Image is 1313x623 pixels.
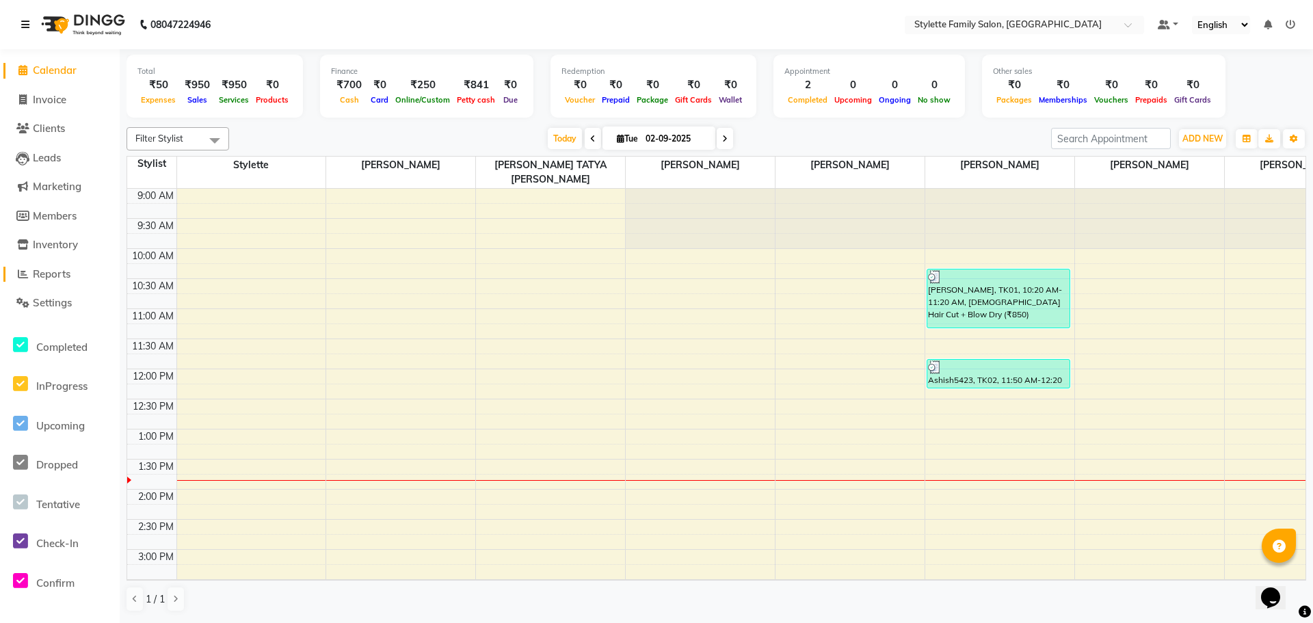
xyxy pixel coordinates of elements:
[3,209,116,224] a: Members
[914,77,954,93] div: 0
[453,95,499,105] span: Petty cash
[1171,95,1215,105] span: Gift Cards
[500,95,521,105] span: Due
[1132,95,1171,105] span: Prepaids
[179,77,215,93] div: ₹950
[135,550,176,564] div: 3:00 PM
[215,77,252,93] div: ₹950
[775,157,925,174] span: [PERSON_NAME]
[150,5,211,44] b: 08047224946
[130,399,176,414] div: 12:30 PM
[252,77,292,93] div: ₹0
[548,128,582,149] span: Today
[927,269,1070,328] div: [PERSON_NAME], TK01, 10:20 AM-11:20 AM, [DEMOGRAPHIC_DATA] Hair Cut + Blow Dry (₹850)
[135,490,176,504] div: 2:00 PM
[331,66,522,77] div: Finance
[993,95,1035,105] span: Packages
[1256,568,1299,609] iframe: chat widget
[633,95,672,105] span: Package
[875,77,914,93] div: 0
[36,419,85,432] span: Upcoming
[784,66,954,77] div: Appointment
[641,129,710,149] input: 2025-09-02
[36,341,88,354] span: Completed
[36,498,80,511] span: Tentative
[135,520,176,534] div: 2:30 PM
[1091,77,1132,93] div: ₹0
[598,77,633,93] div: ₹0
[1171,77,1215,93] div: ₹0
[561,77,598,93] div: ₹0
[1075,157,1224,174] span: [PERSON_NAME]
[633,77,672,93] div: ₹0
[1035,77,1091,93] div: ₹0
[33,209,77,222] span: Members
[626,157,775,174] span: [PERSON_NAME]
[3,295,116,311] a: Settings
[129,309,176,323] div: 11:00 AM
[3,121,116,137] a: Clients
[1035,95,1091,105] span: Memberships
[3,179,116,195] a: Marketing
[914,95,954,105] span: No show
[33,122,65,135] span: Clients
[129,249,176,263] div: 10:00 AM
[35,5,129,44] img: logo
[561,95,598,105] span: Voucher
[927,360,1070,388] div: Ashish5423, TK02, 11:50 AM-12:20 PM, [DEMOGRAPHIC_DATA] Hair Cut (₹400)
[326,157,475,174] span: [PERSON_NAME]
[993,66,1215,77] div: Other sales
[36,458,78,471] span: Dropped
[336,95,362,105] span: Cash
[130,369,176,384] div: 12:00 PM
[831,77,875,93] div: 0
[252,95,292,105] span: Products
[146,592,165,607] span: 1 / 1
[3,267,116,282] a: Reports
[1182,133,1223,144] span: ADD NEW
[672,95,715,105] span: Gift Cards
[33,64,77,77] span: Calendar
[33,238,78,251] span: Inventory
[3,150,116,166] a: Leads
[1091,95,1132,105] span: Vouchers
[33,180,81,193] span: Marketing
[129,339,176,354] div: 11:30 AM
[392,77,453,93] div: ₹250
[215,95,252,105] span: Services
[392,95,453,105] span: Online/Custom
[137,95,179,105] span: Expenses
[598,95,633,105] span: Prepaid
[1179,129,1226,148] button: ADD NEW
[1051,128,1171,149] input: Search Appointment
[925,157,1074,174] span: [PERSON_NAME]
[36,380,88,393] span: InProgress
[137,77,179,93] div: ₹50
[715,95,745,105] span: Wallet
[613,133,641,144] span: Tue
[476,157,625,188] span: [PERSON_NAME] TATYA [PERSON_NAME]
[784,77,831,93] div: 2
[135,219,176,233] div: 9:30 AM
[993,77,1035,93] div: ₹0
[135,189,176,203] div: 9:00 AM
[715,77,745,93] div: ₹0
[672,77,715,93] div: ₹0
[36,576,75,589] span: Confirm
[33,93,66,106] span: Invoice
[453,77,499,93] div: ₹841
[561,66,745,77] div: Redemption
[33,296,72,309] span: Settings
[135,460,176,474] div: 1:30 PM
[184,95,211,105] span: Sales
[875,95,914,105] span: Ongoing
[784,95,831,105] span: Completed
[135,429,176,444] div: 1:00 PM
[367,77,392,93] div: ₹0
[331,77,367,93] div: ₹700
[831,95,875,105] span: Upcoming
[129,279,176,293] div: 10:30 AM
[3,237,116,253] a: Inventory
[33,267,70,280] span: Reports
[33,151,61,164] span: Leads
